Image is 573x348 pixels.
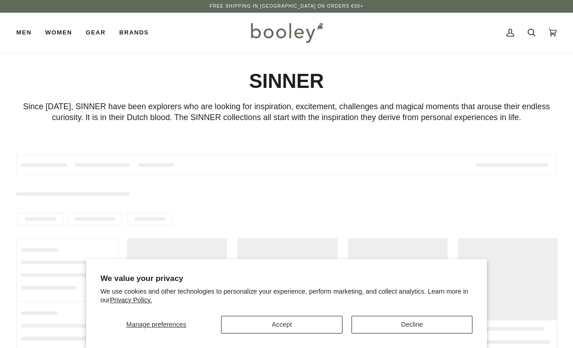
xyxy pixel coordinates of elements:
a: Privacy Policy. [110,296,152,304]
button: Manage preferences [101,316,212,333]
a: Men [16,13,39,53]
a: Gear [79,13,112,53]
span: Men [16,28,32,37]
a: Women [39,13,79,53]
span: Women [45,28,72,37]
p: We use cookies and other technologies to personalize your experience, perform marketing, and coll... [101,287,473,304]
img: Booley [247,19,326,46]
h2: We value your privacy [101,274,473,283]
span: Gear [86,28,106,37]
p: Free Shipping in [GEOGRAPHIC_DATA] on Orders €50+ [210,3,363,10]
a: Brands [112,13,155,53]
h1: SINNER [16,69,557,94]
button: Decline [352,316,472,333]
p: Since [DATE], SINNER have been explorers who are looking for inspiration, excitement, challenges ... [16,101,557,123]
span: Brands [119,28,149,37]
span: Manage preferences [126,321,186,328]
button: Accept [221,316,342,333]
